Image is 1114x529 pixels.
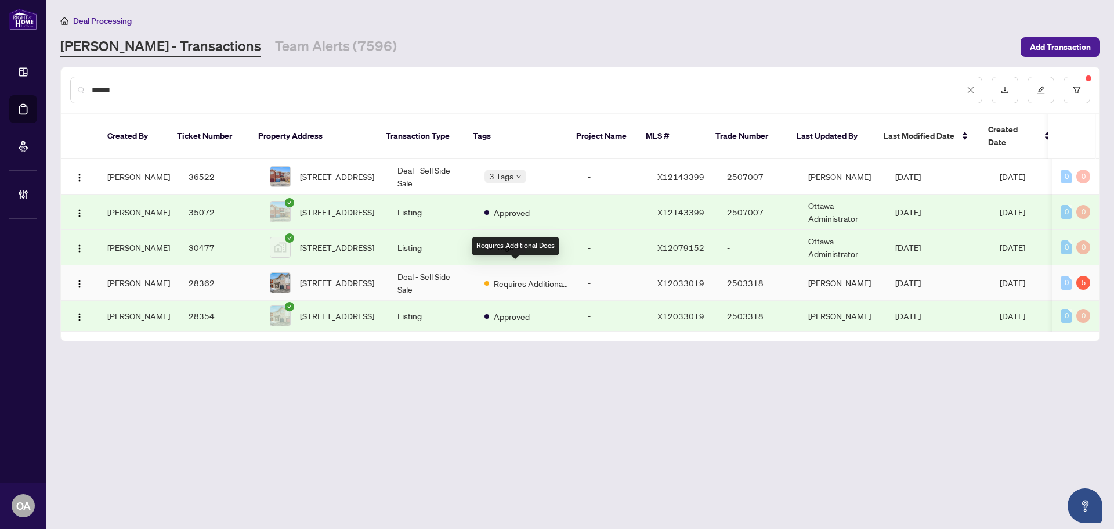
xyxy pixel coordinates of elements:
[388,301,475,332] td: Listing
[567,114,636,159] th: Project Name
[275,37,397,57] a: Team Alerts (7596)
[895,311,921,321] span: [DATE]
[70,307,89,325] button: Logo
[1068,488,1102,523] button: Open asap
[799,265,886,301] td: [PERSON_NAME]
[718,230,799,265] td: -
[1000,242,1025,253] span: [DATE]
[75,312,84,322] img: Logo
[300,206,374,218] span: [STREET_ADDRESS]
[1076,170,1090,183] div: 0
[799,159,886,195] td: [PERSON_NAME]
[16,498,31,514] span: OA
[1073,86,1081,94] span: filter
[578,159,648,195] td: -
[70,203,89,221] button: Logo
[657,171,704,182] span: X12143399
[657,278,704,288] span: X12033019
[270,237,290,257] img: thumbnail-img
[75,279,84,289] img: Logo
[179,265,261,301] td: 28362
[799,195,886,230] td: Ottawa Administrator
[464,114,567,159] th: Tags
[388,195,475,230] td: Listing
[799,230,886,265] td: Ottawa Administrator
[494,206,530,219] span: Approved
[967,86,975,94] span: close
[285,233,294,243] span: check-circle
[578,265,648,301] td: -
[388,265,475,301] td: Deal - Sell Side Sale
[1061,240,1072,254] div: 0
[988,123,1037,149] span: Created Date
[657,311,704,321] span: X12033019
[1061,170,1072,183] div: 0
[884,129,954,142] span: Last Modified Date
[718,195,799,230] td: 2507007
[270,273,290,293] img: thumbnail-img
[874,114,979,159] th: Last Modified Date
[516,174,522,179] span: down
[70,238,89,257] button: Logo
[636,114,706,159] th: MLS #
[895,171,921,182] span: [DATE]
[60,17,68,25] span: home
[1076,240,1090,254] div: 0
[1061,205,1072,219] div: 0
[270,167,290,186] img: thumbnail-img
[388,230,475,265] td: Listing
[1061,309,1072,323] div: 0
[285,198,294,207] span: check-circle
[300,310,374,322] span: [STREET_ADDRESS]
[75,208,84,218] img: Logo
[1064,77,1090,103] button: filter
[1021,37,1100,57] button: Add Transaction
[895,242,921,253] span: [DATE]
[1061,276,1072,290] div: 0
[75,244,84,253] img: Logo
[300,170,374,183] span: [STREET_ADDRESS]
[179,159,261,195] td: 36522
[787,114,874,159] th: Last Updated By
[578,195,648,230] td: -
[992,77,1018,103] button: download
[388,159,475,195] td: Deal - Sell Side Sale
[70,167,89,186] button: Logo
[300,241,374,254] span: [STREET_ADDRESS]
[494,277,569,290] span: Requires Additional Docs
[107,278,170,288] span: [PERSON_NAME]
[98,114,168,159] th: Created By
[107,242,170,253] span: [PERSON_NAME]
[1076,309,1090,323] div: 0
[799,301,886,332] td: [PERSON_NAME]
[70,274,89,292] button: Logo
[657,242,704,253] span: X12079152
[718,159,799,195] td: 2507007
[1028,77,1054,103] button: edit
[300,276,374,289] span: [STREET_ADDRESS]
[1030,38,1091,56] span: Add Transaction
[979,114,1060,159] th: Created Date
[73,16,132,26] span: Deal Processing
[1000,278,1025,288] span: [DATE]
[168,114,249,159] th: Ticket Number
[578,301,648,332] td: -
[706,114,787,159] th: Trade Number
[1000,207,1025,217] span: [DATE]
[718,301,799,332] td: 2503318
[75,173,84,182] img: Logo
[472,237,559,255] div: Requires Additional Docs
[895,278,921,288] span: [DATE]
[1037,86,1045,94] span: edit
[285,302,294,311] span: check-circle
[9,9,37,30] img: logo
[60,37,261,57] a: [PERSON_NAME] - Transactions
[657,207,704,217] span: X12143399
[179,301,261,332] td: 28354
[718,265,799,301] td: 2503318
[1000,171,1025,182] span: [DATE]
[489,170,513,183] span: 3 Tags
[578,230,648,265] td: -
[249,114,377,159] th: Property Address
[270,306,290,326] img: thumbnail-img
